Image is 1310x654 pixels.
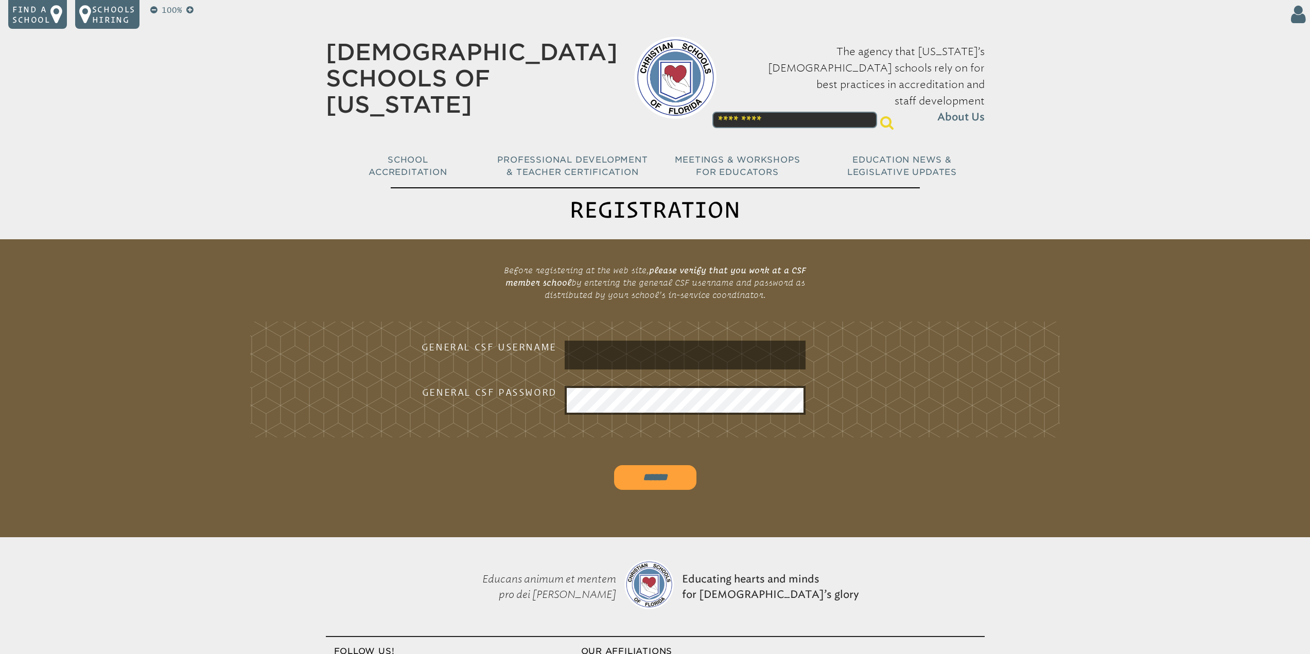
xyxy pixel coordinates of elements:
b: please verify that you work at a CSF member school [505,266,807,287]
span: Meetings & Workshops for Educators [675,155,800,177]
p: Educating hearts and minds for [DEMOGRAPHIC_DATA]’s glory [678,545,863,628]
p: Find a school [12,4,50,25]
img: csf-logo-web-colors.png [634,37,717,119]
h3: General CSF Username [375,341,556,353]
span: About Us [937,109,985,126]
span: Professional Development & Teacher Certification [497,155,648,177]
p: Before registering at the web site, by entering the general CSF username and password as distribu... [486,260,824,305]
img: csf-logo-web-colors.png [624,560,674,609]
h3: General CSF Password [375,386,556,398]
p: Schools Hiring [92,4,135,25]
h1: Registration [391,187,920,231]
a: [DEMOGRAPHIC_DATA] Schools of [US_STATE] [326,39,618,118]
p: Educans animum et mentem pro dei [PERSON_NAME] [447,545,620,628]
p: The agency that [US_STATE]’s [DEMOGRAPHIC_DATA] schools rely on for best practices in accreditati... [733,43,985,126]
span: School Accreditation [369,155,447,177]
span: Education News & Legislative Updates [847,155,957,177]
p: 100% [160,4,184,16]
